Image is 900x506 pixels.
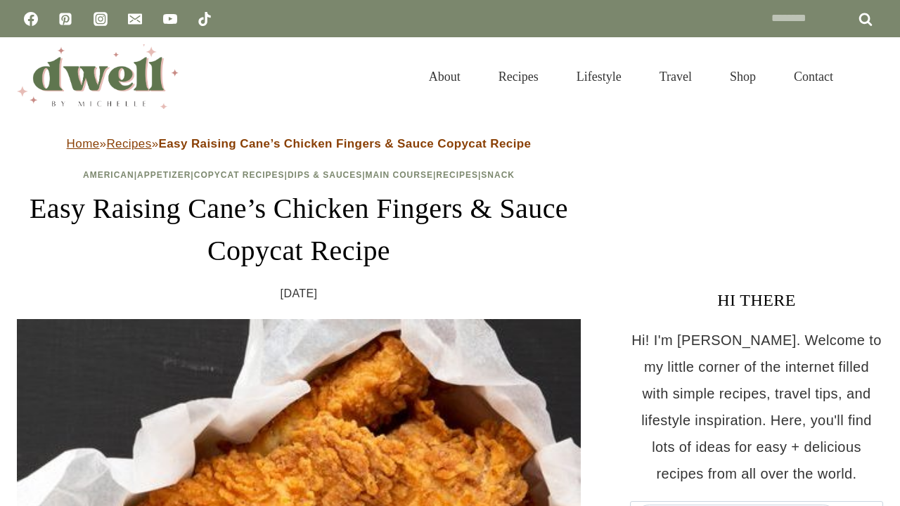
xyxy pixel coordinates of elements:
[156,5,184,33] a: YouTube
[86,5,115,33] a: Instagram
[410,52,480,101] a: About
[67,137,100,150] a: Home
[859,65,883,89] button: View Search Form
[366,170,433,180] a: Main Course
[51,5,79,33] a: Pinterest
[641,52,711,101] a: Travel
[480,52,558,101] a: Recipes
[106,137,151,150] a: Recipes
[83,170,515,180] span: | | | | | |
[121,5,149,33] a: Email
[630,287,883,313] h3: HI THERE
[137,170,191,180] a: Appetizer
[17,188,581,272] h1: Easy Raising Cane’s Chicken Fingers & Sauce Copycat Recipe
[436,170,478,180] a: Recipes
[630,327,883,487] p: Hi! I'm [PERSON_NAME]. Welcome to my little corner of the internet filled with simple recipes, tr...
[711,52,775,101] a: Shop
[191,5,219,33] a: TikTok
[410,52,852,101] nav: Primary Navigation
[194,170,285,180] a: Copycat Recipes
[158,137,531,150] strong: Easy Raising Cane’s Chicken Fingers & Sauce Copycat Recipe
[281,283,318,304] time: [DATE]
[17,5,45,33] a: Facebook
[17,44,179,109] img: DWELL by michelle
[481,170,515,180] a: Snack
[83,170,134,180] a: American
[775,52,852,101] a: Contact
[67,137,532,150] span: » »
[558,52,641,101] a: Lifestyle
[288,170,362,180] a: Dips & Sauces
